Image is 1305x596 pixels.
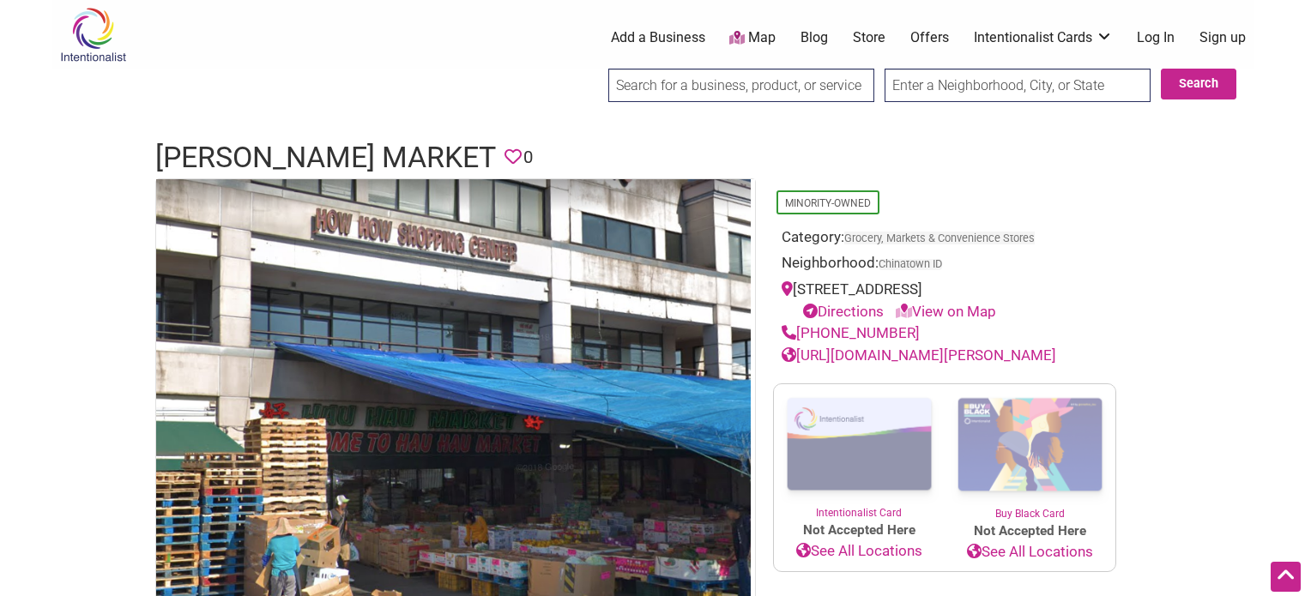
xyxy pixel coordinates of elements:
[945,384,1115,521] a: Buy Black Card
[801,28,828,47] a: Blog
[608,69,874,102] input: Search for a business, product, or service
[974,28,1113,47] a: Intentionalist Cards
[782,252,1108,279] div: Neighborhood:
[844,232,1035,244] a: Grocery, Markets & Convenience Stores
[729,28,776,48] a: Map
[1199,28,1246,47] a: Sign up
[1161,69,1236,99] button: Search
[945,384,1115,506] img: Buy Black Card
[782,324,920,341] a: [PHONE_NUMBER]
[774,384,945,505] img: Intentionalist Card
[782,226,1108,253] div: Category:
[945,541,1115,563] a: See All Locations
[782,279,1108,322] div: [STREET_ADDRESS]
[774,384,945,521] a: Intentionalist Card
[782,346,1056,364] a: [URL][DOMAIN_NAME][PERSON_NAME]
[52,7,134,63] img: Intentionalist
[885,69,1151,102] input: Enter a Neighborhood, City, or State
[774,521,945,540] span: Not Accepted Here
[896,303,996,320] a: View on Map
[1137,28,1175,47] a: Log In
[853,28,885,47] a: Store
[910,28,949,47] a: Offers
[523,144,533,171] span: 0
[879,259,942,270] span: Chinatown ID
[803,303,884,320] a: Directions
[945,521,1115,541] span: Not Accepted Here
[155,137,496,178] h1: [PERSON_NAME] Market
[774,540,945,563] a: See All Locations
[611,28,705,47] a: Add a Business
[1271,562,1301,592] div: Scroll Back to Top
[785,197,871,209] a: Minority-Owned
